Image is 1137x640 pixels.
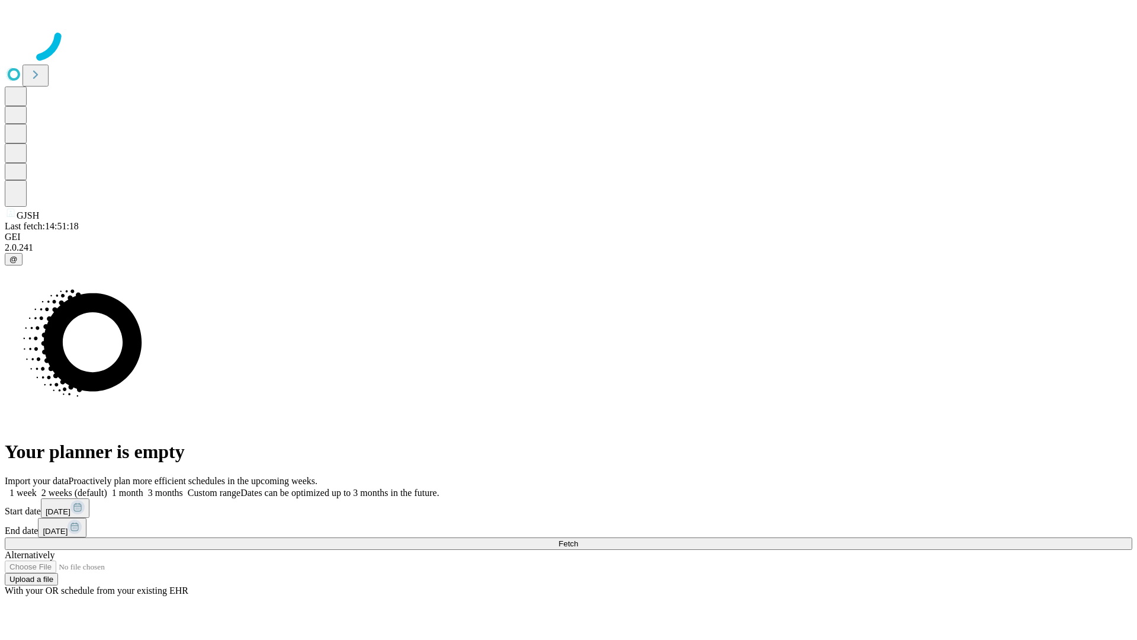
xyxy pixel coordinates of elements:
[41,488,107,498] span: 2 weeks (default)
[5,221,79,231] span: Last fetch: 14:51:18
[5,242,1132,253] div: 2.0.241
[148,488,183,498] span: 3 months
[43,527,68,536] span: [DATE]
[5,518,1132,537] div: End date
[69,476,317,486] span: Proactively plan more efficient schedules in the upcoming weeks.
[41,498,89,518] button: [DATE]
[5,537,1132,550] button: Fetch
[240,488,439,498] span: Dates can be optimized up to 3 months in the future.
[5,585,188,596] span: With your OR schedule from your existing EHR
[5,573,58,585] button: Upload a file
[5,550,54,560] span: Alternatively
[5,253,23,265] button: @
[46,507,70,516] span: [DATE]
[188,488,240,498] span: Custom range
[9,488,37,498] span: 1 week
[5,232,1132,242] div: GEI
[5,441,1132,463] h1: Your planner is empty
[112,488,143,498] span: 1 month
[38,518,86,537] button: [DATE]
[9,255,18,264] span: @
[5,476,69,486] span: Import your data
[558,539,578,548] span: Fetch
[5,498,1132,518] div: Start date
[17,210,39,220] span: GJSH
